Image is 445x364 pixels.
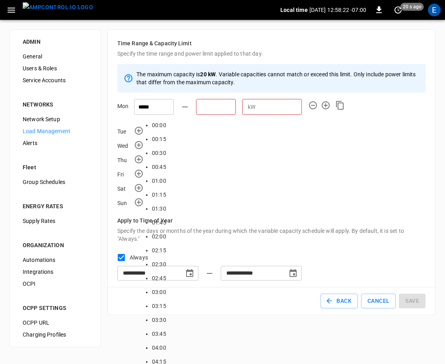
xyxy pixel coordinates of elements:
h6: Time Range & Capacity Limit [117,39,426,48]
button: Back [321,294,358,308]
div: ORGANIZATION [23,241,88,249]
div: Network Setup [16,113,94,125]
span: Load Management [23,127,88,136]
li: 01:30 [152,202,166,216]
div: profile-icon [428,4,441,16]
div: Integrations [16,266,94,278]
button: Choose date, selected date is Jan 1, 2025 [182,265,198,281]
div: Wed [117,142,134,150]
div: Fri [117,170,134,178]
li: 01:15 [152,188,166,202]
button: Apply the exact same day configuration to all other days [335,101,345,110]
div: General [16,50,94,62]
li: 03:00 [152,285,166,299]
h6: Apply to Time of Year [117,217,426,225]
div: NETWORKS [23,101,88,108]
img: ampcontrol.io logo [23,2,93,12]
div: OCPI [16,278,94,290]
div: Users & Roles [16,62,94,74]
li: 00:15 [152,132,166,146]
div: Supply Rates [16,215,94,227]
div: OCPP SETTINGS [23,304,88,312]
div: Group Schedules [16,176,94,188]
div: Tue [117,128,134,136]
span: Automations [23,256,88,264]
div: ADMIN [23,38,88,46]
div: Thu [117,156,134,164]
div: Sat [117,185,134,193]
button: set refresh interval [392,4,404,16]
div: Charging Profiles [16,329,94,341]
span: Service Accounts [23,76,88,85]
span: Users & Roles [23,64,88,73]
span: OCPP URL [23,319,88,327]
li: 02:30 [152,258,166,271]
p: kW [248,103,255,111]
strong: 20 kW [200,71,216,77]
li: 03:15 [152,299,166,313]
li: 01:00 [152,174,166,188]
p: The maximum capacity is . Variable capacities cannot match or exceed this limit. Only include pow... [136,70,419,86]
li: 04:00 [152,341,166,355]
div: Load Management [16,125,94,137]
li: 01:45 [152,216,166,230]
li: 00:45 [152,160,166,174]
div: Automations [16,254,94,266]
div: Fleet [23,163,88,171]
div: ENERGY RATES [23,202,88,210]
p: Specify the days or months of the year during which the variable capacity schedule will apply. By... [117,227,426,243]
p: Always [130,254,148,261]
div: Mon [117,102,134,118]
li: 03:45 [152,327,166,341]
span: 20 s ago [400,3,424,11]
span: Group Schedules [23,178,88,186]
span: Integrations [23,268,88,276]
button: Choose date, selected date is Dec 31, 2025 [285,265,301,281]
span: Charging Profiles [23,331,88,339]
div: OCPP URL [16,317,94,329]
p: [DATE] 12:58:22 -07:00 [309,6,366,14]
li: 02:15 [152,244,166,258]
button: Cancel [361,294,396,308]
li: 00:00 [152,118,166,132]
p: Local time [280,6,308,14]
div: Service Accounts [16,74,94,86]
li: 03:30 [152,313,166,327]
span: Supply Rates [23,217,88,225]
span: Alerts [23,139,88,147]
span: Network Setup [23,115,88,124]
span: OCPI [23,280,88,288]
span: General [23,52,88,61]
p: Specify the time range and power limit applied to that day. [117,50,426,58]
div: Sun [117,199,134,207]
li: 00:30 [152,146,166,160]
div: Alerts [16,137,94,149]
